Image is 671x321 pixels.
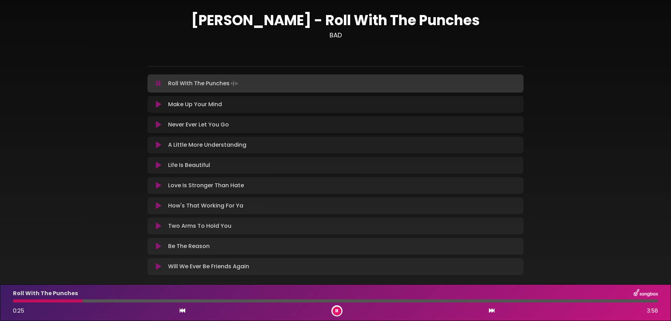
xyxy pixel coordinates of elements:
[168,141,246,149] p: A Little More Understanding
[168,222,231,230] p: Two Arms To Hold You
[168,161,210,169] p: Life Is Beautiful
[13,289,78,298] p: Roll With The Punches
[634,289,658,298] img: songbox-logo-white.png
[168,181,244,190] p: Love Is Stronger Than Hate
[168,79,239,88] p: Roll With The Punches
[168,100,222,109] p: Make Up Your Mind
[147,12,524,29] h1: [PERSON_NAME] - Roll With The Punches
[230,79,239,88] img: waveform4.gif
[168,202,243,210] p: How's That Working For Ya
[168,121,229,129] p: Never Ever Let You Go
[168,262,249,271] p: Will We Ever Be Friends Again
[168,242,210,250] p: Be The Reason
[147,31,524,39] h3: BAD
